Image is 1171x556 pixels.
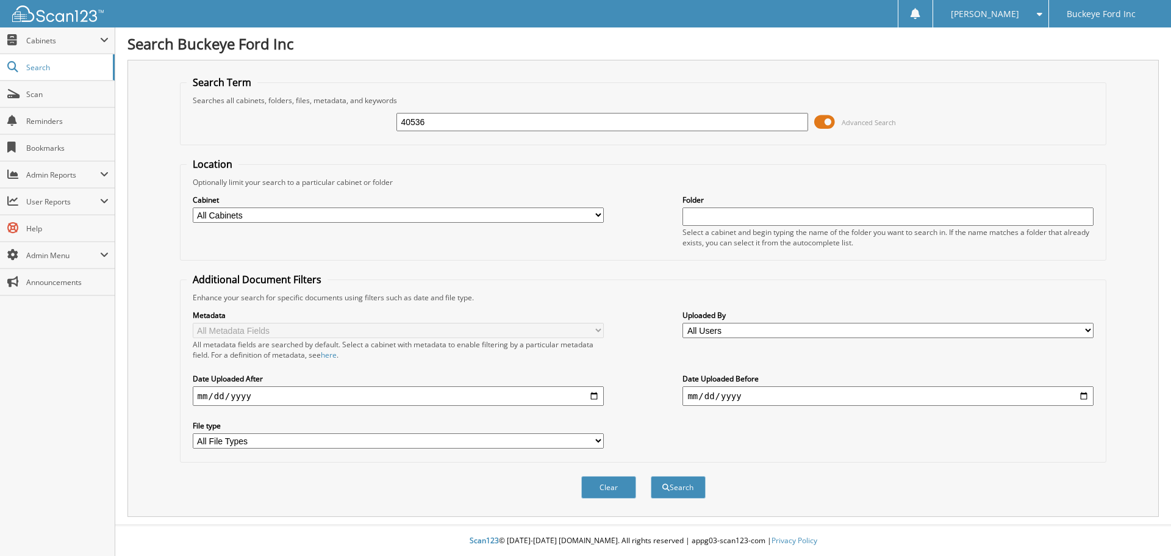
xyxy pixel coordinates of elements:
[26,250,100,261] span: Admin Menu
[26,116,109,126] span: Reminders
[187,292,1100,303] div: Enhance your search for specific documents using filters such as date and file type.
[115,526,1171,556] div: © [DATE]-[DATE] [DOMAIN_NAME]. All rights reserved | appg03-scan123-com |
[1067,10,1136,18] span: Buckeye Ford Inc
[193,421,604,431] label: File type
[187,177,1100,187] div: Optionally limit your search to a particular cabinet or folder
[26,223,109,234] span: Help
[12,5,104,22] img: scan123-logo-white.svg
[187,157,238,171] legend: Location
[951,10,1019,18] span: [PERSON_NAME]
[682,195,1094,205] label: Folder
[193,374,604,384] label: Date Uploaded After
[26,89,109,99] span: Scan
[187,273,328,286] legend: Additional Document Filters
[193,386,604,406] input: start
[1110,497,1171,556] iframe: Chat Widget
[682,310,1094,320] label: Uploaded By
[581,476,636,499] button: Clear
[842,118,896,127] span: Advanced Search
[26,143,109,153] span: Bookmarks
[187,95,1100,106] div: Searches all cabinets, folders, files, metadata, and keywords
[772,535,817,546] a: Privacy Policy
[682,374,1094,384] label: Date Uploaded Before
[193,339,604,360] div: All metadata fields are searched by default. Select a cabinet with metadata to enable filtering b...
[127,34,1159,54] h1: Search Buckeye Ford Inc
[26,35,100,46] span: Cabinets
[651,476,706,499] button: Search
[682,227,1094,248] div: Select a cabinet and begin typing the name of the folder you want to search in. If the name match...
[187,76,257,89] legend: Search Term
[682,386,1094,406] input: end
[470,535,499,546] span: Scan123
[26,62,107,73] span: Search
[26,170,100,180] span: Admin Reports
[321,350,337,360] a: here
[26,197,100,207] span: User Reports
[193,195,604,205] label: Cabinet
[26,277,109,287] span: Announcements
[193,310,604,320] label: Metadata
